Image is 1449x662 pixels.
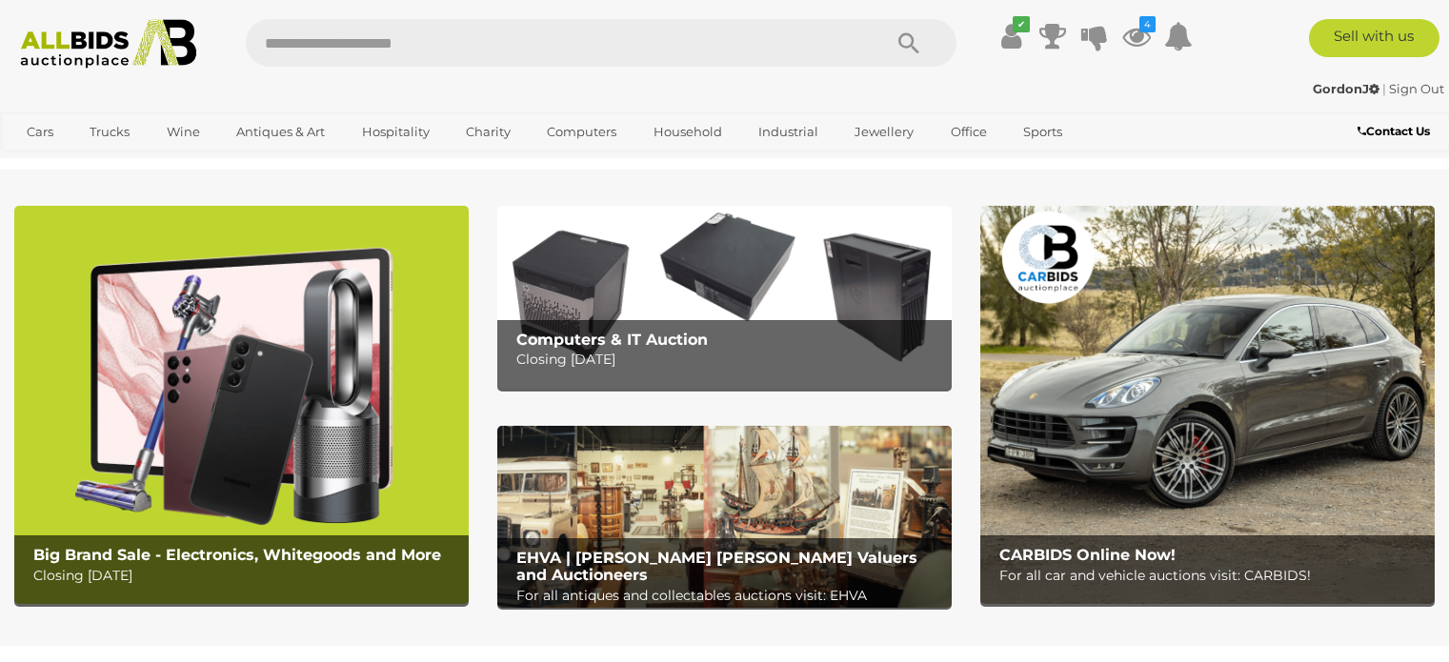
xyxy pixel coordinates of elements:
[1389,81,1444,96] a: Sign Out
[999,564,1425,588] p: For all car and vehicle auctions visit: CARBIDS!
[154,116,212,148] a: Wine
[516,584,942,608] p: For all antiques and collectables auctions visit: EHVA
[1313,81,1379,96] strong: GordonJ
[980,206,1435,604] a: CARBIDS Online Now! CARBIDS Online Now! For all car and vehicle auctions visit: CARBIDS!
[938,116,999,148] a: Office
[350,116,442,148] a: Hospitality
[746,116,831,148] a: Industrial
[33,546,441,564] b: Big Brand Sale - Electronics, Whitegoods and More
[1139,16,1156,32] i: 4
[516,331,708,349] b: Computers & IT Auction
[1358,121,1435,142] a: Contact Us
[1122,19,1151,53] a: 4
[14,206,469,604] img: Big Brand Sale - Electronics, Whitegoods and More
[996,19,1025,53] a: ✔
[77,116,142,148] a: Trucks
[1011,116,1075,148] a: Sports
[14,116,66,148] a: Cars
[842,116,926,148] a: Jewellery
[999,546,1176,564] b: CARBIDS Online Now!
[497,206,952,388] a: Computers & IT Auction Computers & IT Auction Closing [DATE]
[14,148,174,179] a: [GEOGRAPHIC_DATA]
[497,426,952,608] a: EHVA | Evans Hastings Valuers and Auctioneers EHVA | [PERSON_NAME] [PERSON_NAME] Valuers and Auct...
[497,426,952,608] img: EHVA | Evans Hastings Valuers and Auctioneers
[1382,81,1386,96] span: |
[1309,19,1439,57] a: Sell with us
[1013,16,1030,32] i: ✔
[516,348,942,371] p: Closing [DATE]
[453,116,523,148] a: Charity
[14,206,469,604] a: Big Brand Sale - Electronics, Whitegoods and More Big Brand Sale - Electronics, Whitegoods and Mo...
[1313,81,1382,96] a: GordonJ
[516,549,917,584] b: EHVA | [PERSON_NAME] [PERSON_NAME] Valuers and Auctioneers
[534,116,629,148] a: Computers
[980,206,1435,604] img: CARBIDS Online Now!
[641,116,735,148] a: Household
[1358,124,1430,138] b: Contact Us
[10,19,207,69] img: Allbids.com.au
[224,116,337,148] a: Antiques & Art
[33,564,459,588] p: Closing [DATE]
[497,206,952,388] img: Computers & IT Auction
[861,19,956,67] button: Search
